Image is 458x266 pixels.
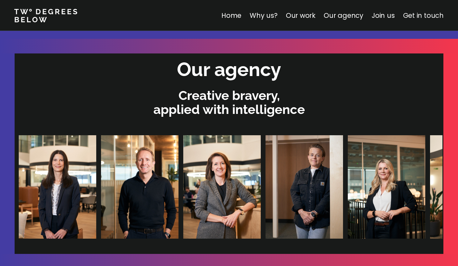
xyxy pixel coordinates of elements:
img: Gemma [183,135,260,239]
a: Why us? [250,11,278,20]
a: Join us [372,11,395,20]
a: Our agency [324,11,363,20]
h2: Our agency [177,57,281,82]
a: Get in touch [403,11,444,20]
img: Clare [18,135,96,239]
a: Home [221,11,241,20]
img: Halina [347,135,425,239]
img: James [100,135,178,239]
img: Dani [265,135,342,239]
p: Creative bravery, applied with intelligence [18,88,440,116]
a: Our work [286,11,315,20]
